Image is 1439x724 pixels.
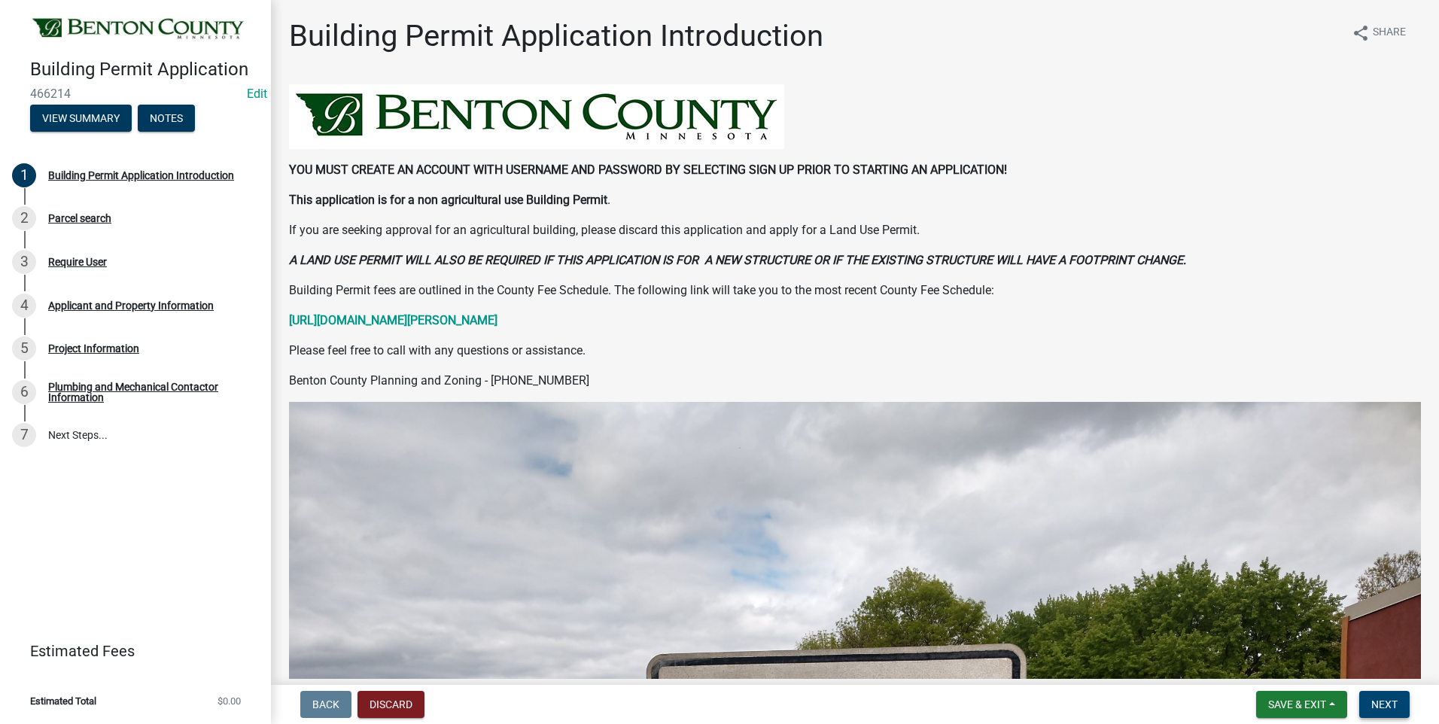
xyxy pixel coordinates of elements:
[12,636,247,666] a: Estimated Fees
[289,221,1421,239] p: If you are seeking approval for an agricultural building, please discard this application and app...
[1340,18,1418,47] button: shareShare
[48,343,139,354] div: Project Information
[48,382,247,403] div: Plumbing and Mechanical Contactor Information
[12,380,36,404] div: 6
[289,163,1007,177] strong: YOU MUST CREATE AN ACCOUNT WITH USERNAME AND PASSWORD BY SELECTING SIGN UP PRIOR TO STARTING AN A...
[247,87,267,101] wm-modal-confirm: Edit Application Number
[30,113,132,125] wm-modal-confirm: Summary
[289,342,1421,360] p: Please feel free to call with any questions or assistance.
[12,423,36,447] div: 7
[218,696,241,706] span: $0.00
[12,206,36,230] div: 2
[312,698,339,710] span: Back
[30,696,96,706] span: Estimated Total
[300,691,351,718] button: Back
[12,294,36,318] div: 4
[30,59,259,81] h4: Building Permit Application
[1352,24,1370,42] i: share
[247,87,267,101] a: Edit
[289,193,607,207] strong: This application is for a non agricultural use Building Permit
[48,257,107,267] div: Require User
[1268,698,1326,710] span: Save & Exit
[30,16,247,43] img: Benton County, Minnesota
[12,163,36,187] div: 1
[48,213,111,224] div: Parcel search
[289,84,784,149] img: BENTON_HEADER_184150ff-1924-48f9-adeb-d4c31246c7fa.jpeg
[1256,691,1347,718] button: Save & Exit
[30,87,241,101] span: 466214
[289,313,497,327] a: [URL][DOMAIN_NAME][PERSON_NAME]
[138,113,195,125] wm-modal-confirm: Notes
[1371,698,1398,710] span: Next
[289,372,1421,390] p: Benton County Planning and Zoning - [PHONE_NUMBER]
[48,300,214,311] div: Applicant and Property Information
[289,281,1421,300] p: Building Permit fees are outlined in the County Fee Schedule. The following link will take you to...
[357,691,424,718] button: Discard
[1373,24,1406,42] span: Share
[289,253,1186,267] strong: A LAND USE PERMIT WILL ALSO BE REQUIRED IF THIS APPLICATION IS FOR A NEW STRUCTURE OR IF THE EXIS...
[12,250,36,274] div: 3
[289,191,1421,209] p: .
[12,336,36,360] div: 5
[30,105,132,132] button: View Summary
[289,18,823,54] h1: Building Permit Application Introduction
[1359,691,1410,718] button: Next
[48,170,234,181] div: Building Permit Application Introduction
[138,105,195,132] button: Notes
